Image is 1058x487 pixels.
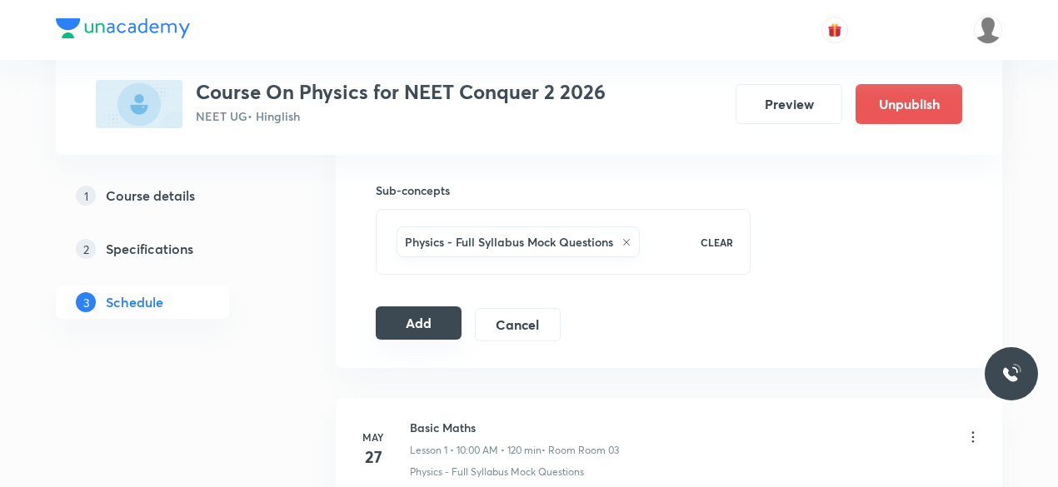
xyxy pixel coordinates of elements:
p: 3 [76,292,96,312]
h5: Course details [106,186,195,206]
img: avatar [827,22,842,37]
button: Unpublish [856,84,962,124]
h6: Physics - Full Syllabus Mock Questions [405,233,613,251]
img: Company Logo [56,18,190,38]
p: 2 [76,239,96,259]
img: ttu [1001,364,1021,384]
h5: Schedule [106,292,163,312]
a: 2Specifications [56,232,282,266]
h6: Basic Maths [410,419,619,436]
h4: 27 [357,445,390,470]
button: Cancel [475,308,561,341]
button: Preview [736,84,842,124]
h6: Sub-concepts [376,181,751,199]
h6: May [357,430,390,445]
a: 1Course details [56,179,282,212]
p: Physics - Full Syllabus Mock Questions [410,465,584,480]
a: Company Logo [56,18,190,42]
img: Arpita [974,16,1002,44]
button: avatar [821,17,848,43]
p: 1 [76,186,96,206]
h3: Course On Physics for NEET Conquer 2 2026 [196,80,606,104]
p: • Room Room 03 [541,443,619,458]
h5: Specifications [106,239,193,259]
button: Add [376,306,462,340]
p: NEET UG • Hinglish [196,107,606,125]
p: Lesson 1 • 10:00 AM • 120 min [410,443,541,458]
img: F34815D6-02A8-45F7-A25D-55B7707EEB04_plus.png [96,80,182,128]
p: CLEAR [701,235,733,250]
